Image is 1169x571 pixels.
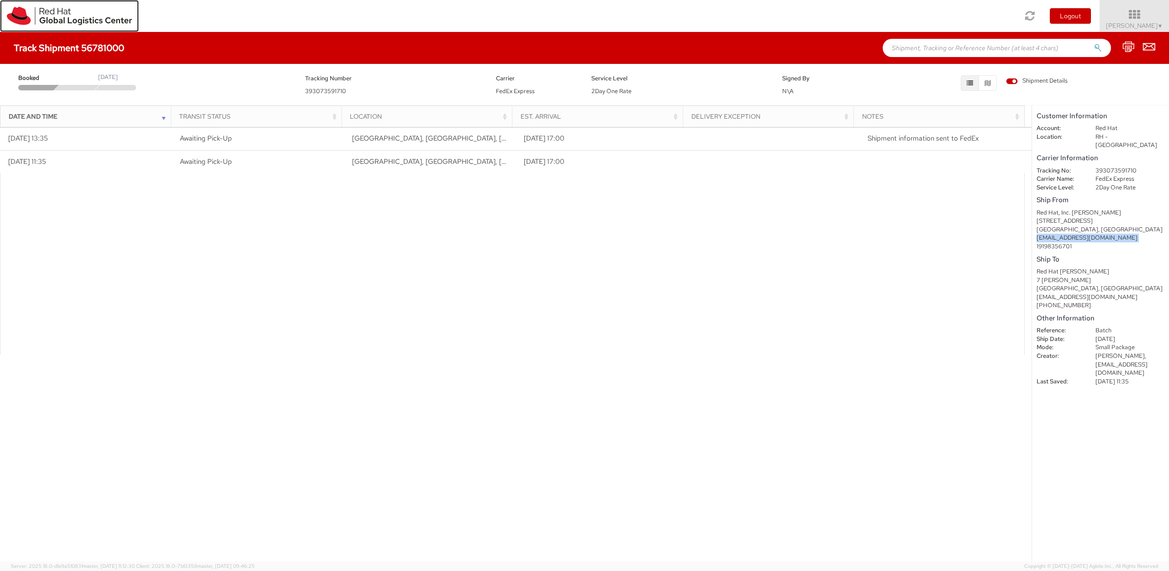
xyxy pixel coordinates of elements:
[1037,234,1164,242] div: [EMAIL_ADDRESS][DOMAIN_NAME]
[591,75,769,82] h5: Service Level
[1030,124,1089,133] dt: Account:
[868,134,979,143] span: Shipment information sent to FedEx
[305,87,346,95] span: 393073591710
[591,87,632,95] span: 2Day One Rate
[1030,335,1089,344] dt: Ship Date:
[1095,352,1146,360] span: [PERSON_NAME],
[862,112,1022,121] div: Notes
[1030,377,1089,386] dt: Last Saved:
[1037,217,1164,225] div: [STREET_ADDRESS]
[1037,154,1164,162] h5: Carrier Information
[1030,183,1089,192] dt: Service Level:
[11,563,135,569] span: Server: 2025.18.0-d1e9a510831
[1024,563,1158,570] span: Copyright © [DATE]-[DATE] Agistix Inc., All Rights Reserved
[1158,22,1163,30] span: ▼
[1106,21,1163,30] span: [PERSON_NAME]
[9,112,168,121] div: Date and Time
[1006,77,1068,85] span: Shipment Details
[180,134,232,143] span: Awaiting Pick-Up
[1037,256,1164,263] h5: Ship To
[98,73,118,82] div: [DATE]
[883,39,1111,57] input: Shipment, Tracking or Reference Number (at least 4 chars)
[305,75,482,82] h5: Tracking Number
[1050,8,1091,24] button: Logout
[1030,352,1089,361] dt: Creator:
[1037,209,1164,217] div: Red Hat, Inc. [PERSON_NAME]
[352,134,569,143] span: RALEIGH, NC, US
[516,127,688,150] td: [DATE] 17:00
[1037,242,1164,251] div: 19198356701
[1030,167,1089,175] dt: Tracking No:
[179,112,338,121] div: Transit Status
[1037,284,1164,293] div: [GEOGRAPHIC_DATA], [GEOGRAPHIC_DATA]
[496,75,578,82] h5: Carrier
[1037,196,1164,204] h5: Ship From
[1030,133,1089,141] dt: Location:
[691,112,851,121] div: Delivery Exception
[136,563,255,569] span: Client: 2025.18.0-71d3358
[782,75,864,82] h5: Signed By
[782,87,794,95] span: N\A
[1037,293,1164,302] div: [EMAIL_ADDRESS][DOMAIN_NAME]
[180,157,232,166] span: Awaiting Pick-Up
[14,43,124,53] h4: Track Shipment 56781000
[7,7,132,25] img: rh-logistics-00dfa346123c4ec078e1.svg
[83,563,135,569] span: master, [DATE] 11:12:30
[1037,267,1164,276] div: Red Hat [PERSON_NAME]
[1037,301,1164,310] div: [PHONE_NUMBER]
[1030,326,1089,335] dt: Reference:
[516,150,688,173] td: [DATE] 17:00
[18,74,58,83] span: Booked
[496,87,535,95] span: FedEx Express
[1037,276,1164,285] div: 7 [PERSON_NAME]
[1037,225,1164,234] div: [GEOGRAPHIC_DATA], [GEOGRAPHIC_DATA]
[1006,77,1068,87] label: Shipment Details
[1037,112,1164,120] h5: Customer Information
[1030,343,1089,352] dt: Mode:
[352,157,569,166] span: RALEIGH, NC, US
[350,112,509,121] div: Location
[1037,314,1164,322] h5: Other Information
[1030,175,1089,183] dt: Carrier Name:
[197,563,255,569] span: master, [DATE] 09:46:25
[521,112,680,121] div: Est. Arrival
